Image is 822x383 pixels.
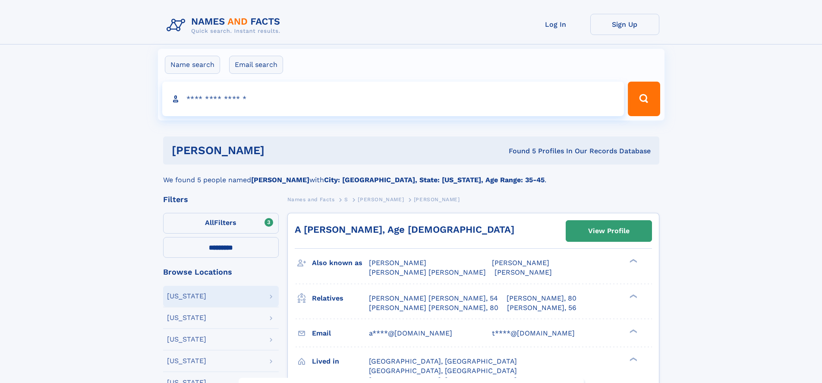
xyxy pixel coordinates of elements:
input: search input [162,82,624,116]
div: Found 5 Profiles In Our Records Database [387,146,651,156]
span: [PERSON_NAME] [358,196,404,203]
span: [PERSON_NAME] [414,196,460,203]
div: View Profile [588,221,630,241]
label: Name search [165,56,220,74]
img: Logo Names and Facts [163,14,287,37]
h3: Also known as [312,256,369,270]
a: [PERSON_NAME], 80 [507,294,576,303]
span: All [205,218,214,227]
div: ❯ [627,258,638,264]
a: Sign Up [590,14,659,35]
div: [US_STATE] [167,314,206,321]
a: [PERSON_NAME], 56 [507,303,576,313]
a: S [344,194,348,205]
span: [PERSON_NAME] [494,268,552,276]
a: [PERSON_NAME] [PERSON_NAME], 80 [369,303,498,313]
label: Email search [229,56,283,74]
span: [PERSON_NAME] [369,259,426,267]
h3: Relatives [312,291,369,306]
div: ❯ [627,328,638,334]
label: Filters [163,213,279,234]
span: S [344,196,348,203]
a: Names and Facts [287,194,335,205]
div: [US_STATE] [167,358,206,364]
div: [US_STATE] [167,293,206,300]
h1: [PERSON_NAME] [172,145,387,156]
h3: Lived in [312,354,369,369]
a: View Profile [566,221,652,241]
div: ❯ [627,293,638,299]
h3: Email [312,326,369,341]
div: Browse Locations [163,268,279,276]
div: [US_STATE] [167,336,206,343]
a: [PERSON_NAME] [PERSON_NAME], 54 [369,294,498,303]
a: Log In [521,14,590,35]
span: [GEOGRAPHIC_DATA], [GEOGRAPHIC_DATA] [369,357,517,365]
a: A [PERSON_NAME], Age [DEMOGRAPHIC_DATA] [295,224,514,235]
div: We found 5 people named with . [163,165,659,185]
b: [PERSON_NAME] [251,176,309,184]
span: [GEOGRAPHIC_DATA], [GEOGRAPHIC_DATA] [369,367,517,375]
div: Filters [163,196,279,203]
span: [PERSON_NAME] [PERSON_NAME] [369,268,486,276]
span: [PERSON_NAME] [492,259,549,267]
div: ❯ [627,356,638,362]
a: [PERSON_NAME] [358,194,404,205]
b: City: [GEOGRAPHIC_DATA], State: [US_STATE], Age Range: 35-45 [324,176,545,184]
button: Search Button [628,82,660,116]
